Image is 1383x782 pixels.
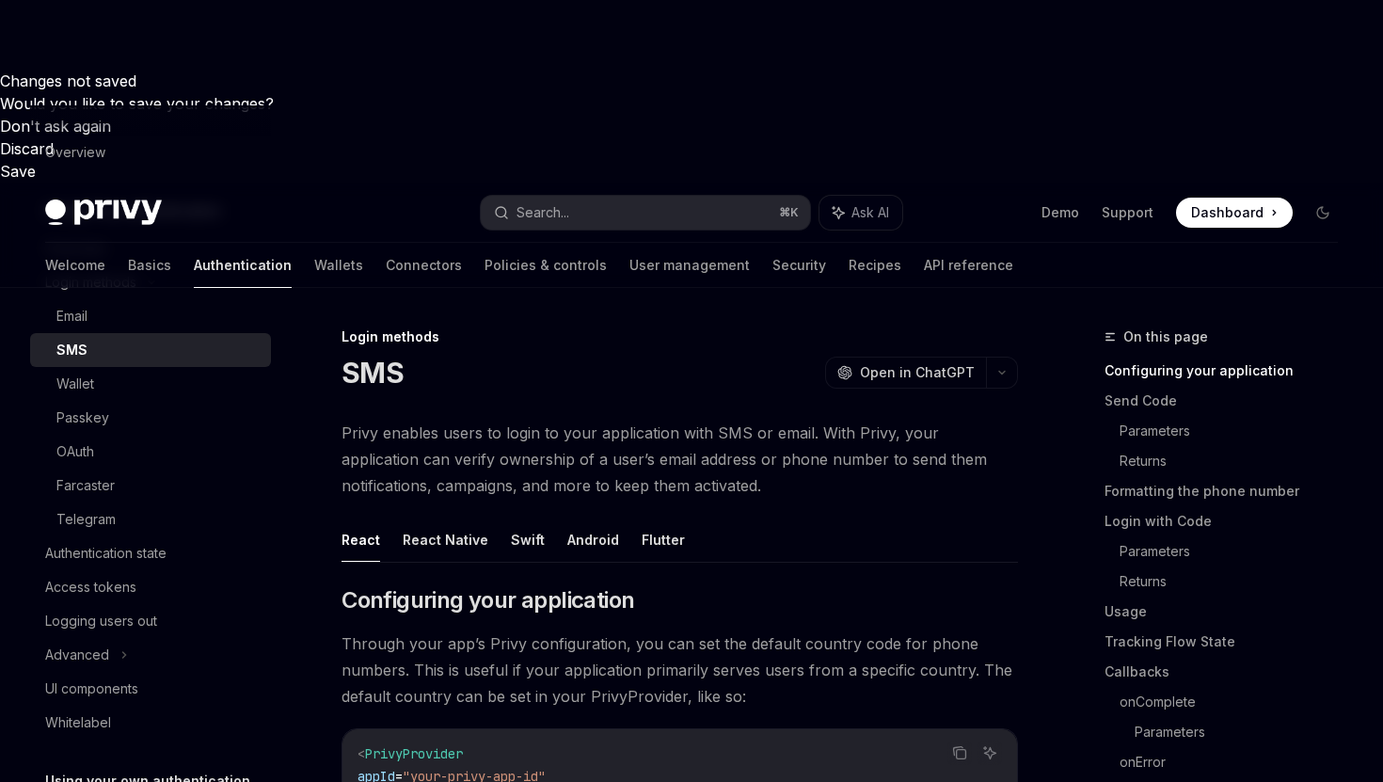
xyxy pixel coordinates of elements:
a: Tracking Flow State [1105,627,1353,657]
a: Callbacks [1105,657,1353,687]
button: Swift [511,518,545,562]
a: Send Code [1105,386,1353,416]
a: Overview [30,136,271,169]
button: Copy the contents from the code block [947,741,972,765]
h1: SMS [342,356,404,390]
span: On this page [1123,326,1208,348]
span: < [358,745,365,762]
a: Formatting the phone number [1105,476,1353,506]
a: Connectors [386,243,462,288]
span: Ask AI [851,203,889,222]
a: Parameters [1120,416,1353,446]
a: Returns [1120,567,1353,597]
a: User management [629,243,750,288]
a: Dashboard [1176,198,1293,228]
a: Configuring your application [1105,356,1353,386]
div: Whitelabel [45,711,111,734]
div: Overview [45,141,105,164]
a: Telegram [30,503,271,536]
div: Advanced [45,644,109,666]
a: OAuth [30,435,271,469]
span: ⌘ K [779,205,799,220]
a: Farcaster [30,469,271,503]
a: Wallets [314,243,363,288]
span: Open in ChatGPT [860,363,975,382]
button: Toggle dark mode [1308,198,1338,228]
a: Email [30,299,271,333]
button: Ask AI [978,741,1002,765]
div: Logging users out [45,610,157,632]
button: React [342,518,380,562]
a: Passkey [30,401,271,435]
span: Dashboard [1191,203,1264,222]
a: Demo [1041,203,1079,222]
button: Search...⌘K [481,196,809,230]
div: Wallet [56,373,94,395]
div: Passkey [56,407,109,429]
a: onComplete [1120,687,1353,717]
div: Email [56,305,87,327]
a: Returns [1120,446,1353,476]
a: UI components [30,672,271,706]
button: Android [567,518,619,562]
button: Ask AI [819,196,902,230]
button: Open in ChatGPT [825,357,986,389]
button: React Native [403,518,488,562]
a: SMS [30,333,271,367]
div: Login methods [342,327,1018,346]
a: Welcome [45,243,105,288]
a: Policies & controls [485,243,607,288]
a: Parameters [1135,717,1353,747]
button: Flutter [642,518,685,562]
a: Authentication state [30,536,271,570]
a: Support [1102,203,1153,222]
a: Logging users out [30,604,271,638]
a: Security [772,243,826,288]
a: Parameters [1120,536,1353,567]
div: OAuth [56,440,94,463]
span: Through your app’s Privy configuration, you can set the default country code for phone numbers. T... [342,630,1018,710]
a: Usage [1105,597,1353,627]
a: Basics [128,243,171,288]
div: UI components [45,678,138,700]
a: Access tokens [30,570,271,604]
div: Telegram [56,508,116,531]
div: SMS [56,339,87,361]
span: Configuring your application [342,585,634,615]
div: Authentication state [45,542,167,565]
img: dark logo [45,199,162,226]
a: Login with Code [1105,506,1353,536]
div: Access tokens [45,576,136,598]
a: Recipes [849,243,901,288]
span: PrivyProvider [365,745,463,762]
a: Whitelabel [30,706,271,740]
div: Farcaster [56,474,115,497]
a: Authentication [194,243,292,288]
span: Privy enables users to login to your application with SMS or email. With Privy, your application ... [342,420,1018,499]
a: onError [1120,747,1353,777]
a: API reference [924,243,1013,288]
a: Wallet [30,367,271,401]
div: Search... [517,201,569,224]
